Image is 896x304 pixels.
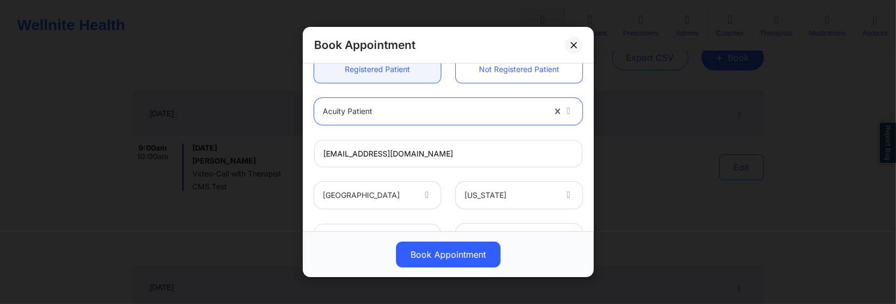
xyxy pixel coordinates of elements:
div: america/[GEOGRAPHIC_DATA] [464,224,555,251]
div: [GEOGRAPHIC_DATA] [323,182,414,209]
input: Patient's Phone Number [314,224,441,251]
a: Registered Patient [314,55,441,83]
div: [US_STATE] [464,182,555,209]
h2: Book Appointment [314,38,415,52]
button: Book Appointment [396,242,501,267]
div: Acuity Patient [323,98,545,125]
input: Patient's Email [314,140,582,167]
a: Not Registered Patient [456,55,582,83]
